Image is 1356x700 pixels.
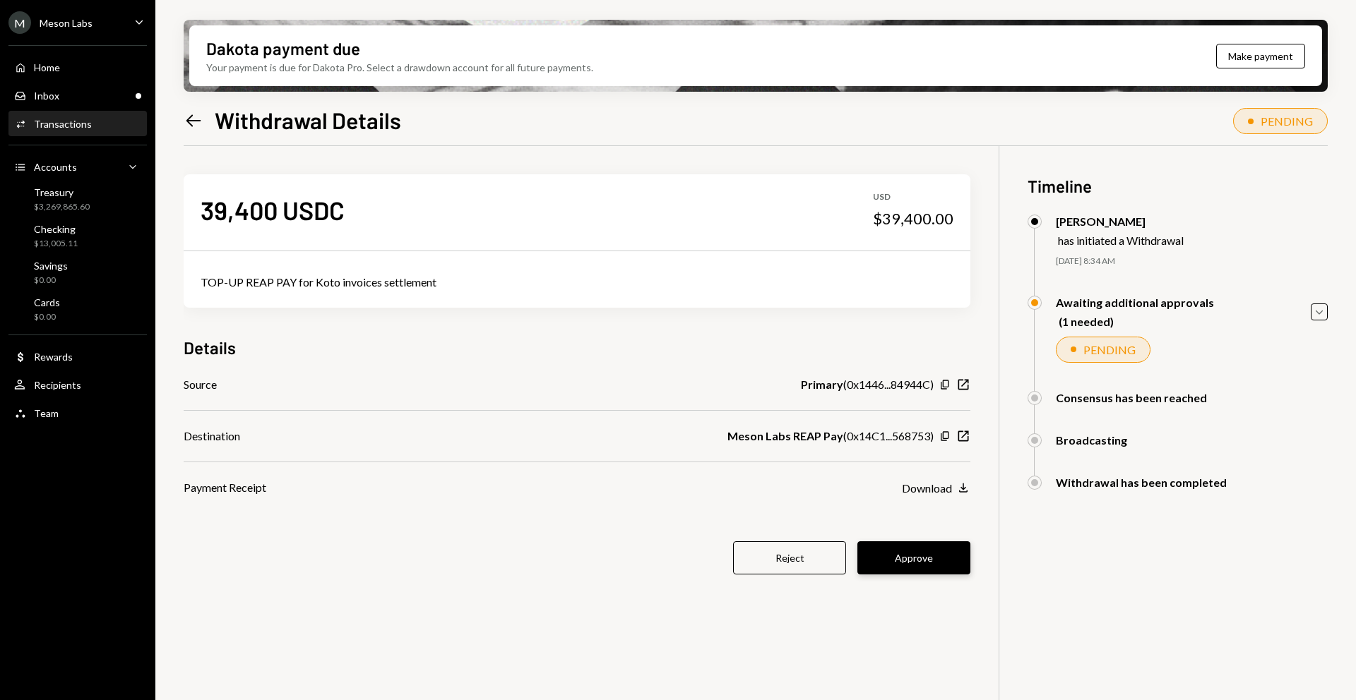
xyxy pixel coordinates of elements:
h3: Details [184,336,236,359]
a: Cards$0.00 [8,292,147,326]
div: Recipients [34,379,81,391]
a: Home [8,54,147,80]
button: Approve [857,541,970,574]
div: $13,005.11 [34,238,78,250]
div: PENDING [1261,114,1313,128]
div: Destination [184,428,240,445]
div: TOP-UP REAP PAY for Koto invoices settlement [201,274,953,291]
div: Dakota payment due [206,37,360,60]
div: $3,269,865.60 [34,201,90,213]
div: Meson Labs [40,17,93,29]
div: Team [34,407,59,419]
a: Savings$0.00 [8,255,147,289]
div: $0.00 [34,311,60,323]
div: Checking [34,223,78,235]
b: Primary [801,376,843,393]
button: Download [902,481,970,496]
a: Transactions [8,111,147,136]
div: Withdrawal has been completed [1056,476,1227,489]
a: Team [8,400,147,426]
a: Rewards [8,344,147,369]
div: Inbox [34,90,59,102]
div: USD [873,191,953,203]
div: $0.00 [34,274,68,286]
div: Consensus has been reached [1056,391,1207,404]
b: Meson Labs REAP Pay [727,428,843,445]
div: PENDING [1083,343,1136,356]
div: Rewards [34,351,73,363]
div: ( 0x14C1...568753 ) [727,428,934,445]
div: Your payment is due for Dakota Pro. Select a drawdown account for all future payments. [206,60,593,75]
a: Recipients [8,372,147,397]
div: has initiated a Withdrawal [1058,234,1184,247]
div: [PERSON_NAME] [1056,215,1184,228]
button: Make payment [1216,44,1305,68]
div: Home [34,61,60,73]
div: M [8,11,31,34]
div: 39,400 USDC [201,194,345,226]
a: Treasury$3,269,865.60 [8,182,147,216]
div: Awaiting additional approvals [1056,296,1214,309]
div: Broadcasting [1056,433,1127,447]
div: ( 0x1446...84944C ) [801,376,934,393]
div: Cards [34,296,60,308]
div: Transactions [34,118,92,130]
a: Inbox [8,83,147,108]
div: Payment Receipt [184,479,266,496]
div: Treasury [34,186,90,198]
h3: Timeline [1028,174,1328,198]
div: $39,400.00 [873,209,953,229]
div: [DATE] 8:34 AM [1056,255,1328,267]
div: Download [902,481,952,495]
button: Reject [733,541,846,574]
div: Accounts [34,161,77,173]
div: (1 needed) [1059,315,1214,328]
h1: Withdrawal Details [215,106,401,134]
a: Checking$13,005.11 [8,219,147,253]
div: Savings [34,260,68,272]
div: Source [184,376,217,393]
a: Accounts [8,154,147,179]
